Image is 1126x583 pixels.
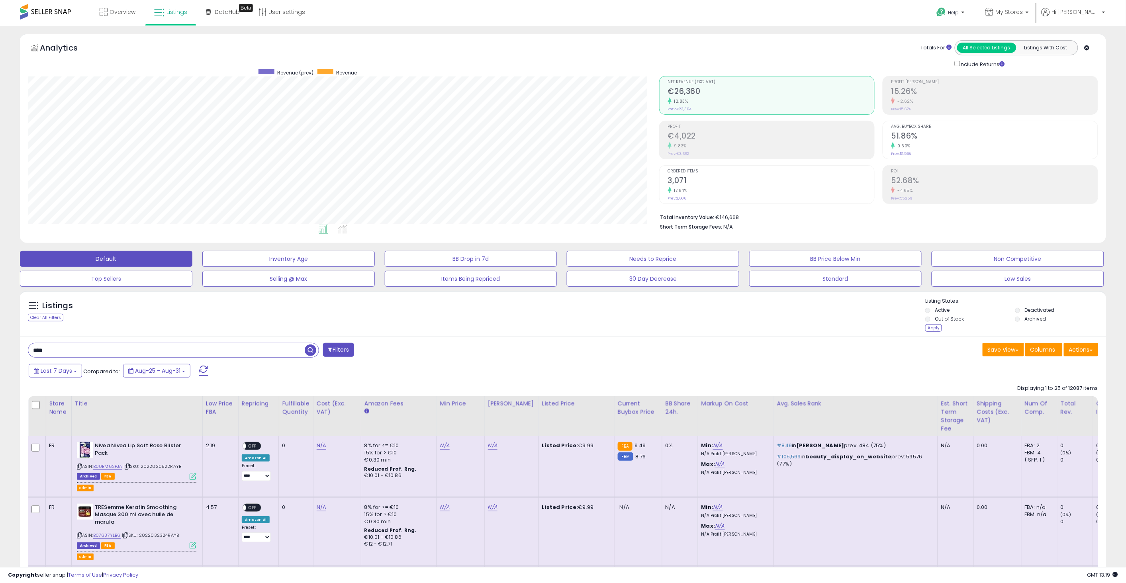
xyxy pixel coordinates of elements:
p: N/A Profit [PERSON_NAME] [701,532,768,537]
h2: 15.26% [891,87,1098,98]
div: Est. Short Term Storage Fee [941,399,970,433]
div: N/A [941,504,967,511]
span: My Stores [996,8,1023,16]
small: Amazon Fees. [364,408,369,415]
b: Max: [701,460,715,468]
div: €9.99 [542,504,608,511]
label: Deactivated [1025,307,1055,313]
small: 9.83% [672,143,687,149]
div: Totals For [921,44,952,52]
div: 8% for <= €10 [364,442,431,449]
li: €146,668 [660,212,1092,221]
div: 0.00 [977,504,1015,511]
span: #105,569 [777,453,801,460]
div: 0.00 [977,442,1015,449]
div: [PERSON_NAME] [488,399,535,408]
img: 41nc+Xntu7L._SL40_.jpg [77,504,93,520]
small: 12.83% [672,98,688,104]
div: 0 [282,504,307,511]
div: Include Returns [949,59,1014,68]
div: 15% for > €10 [364,449,431,456]
div: Num of Comp. [1025,399,1054,416]
b: Reduced Prof. Rng. [364,466,417,472]
b: Listed Price: [542,503,578,511]
span: Avg. Buybox Share [891,125,1098,129]
div: Low Price FBA [206,399,235,416]
span: Revenue [336,69,357,76]
b: Min: [701,503,713,511]
button: Aug-25 - Aug-31 [123,364,190,378]
h2: €4,022 [668,131,874,142]
small: (0%) [1097,450,1108,456]
button: Filters [323,343,354,357]
div: €12 - €12.71 [364,541,431,548]
div: N/A [666,504,692,511]
div: Tooltip anchor [239,4,253,12]
div: Amazon Fees [364,399,433,408]
span: Last 7 Days [41,367,72,375]
div: €9.99 [542,442,608,449]
b: Listed Price: [542,442,578,449]
b: Nivea Nivea Lip Soft Rose Blister Pack [95,442,192,459]
div: €10.01 - €10.86 [364,472,431,479]
small: FBA [618,442,633,451]
div: Total Rev. [1061,399,1090,416]
p: N/A Profit [PERSON_NAME] [701,470,768,475]
a: N/A [715,522,725,530]
div: ASIN: [77,504,196,548]
a: N/A [440,442,450,450]
a: N/A [713,503,723,511]
div: 0% [666,442,692,449]
div: FBA: 2 [1025,442,1051,449]
button: Actions [1064,343,1098,356]
p: N/A Profit [PERSON_NAME] [701,513,768,518]
a: B07637YLB6 [93,532,121,539]
button: BB Price Below Min [749,251,922,267]
a: Help [930,1,973,26]
span: N/A [724,223,733,231]
span: FBA [101,542,115,549]
button: All Selected Listings [957,43,1016,53]
span: Hi [PERSON_NAME] [1052,8,1100,16]
button: Standard [749,271,922,287]
div: 15% for > €10 [364,511,431,518]
div: 2.19 [206,442,232,449]
a: B00BM62PJA [93,463,122,470]
div: FR [49,442,65,449]
button: admin [77,485,94,491]
span: Profit [668,125,874,129]
h5: Analytics [40,42,93,55]
div: 8% for <= €10 [364,504,431,511]
small: (0%) [1061,511,1072,518]
span: [PERSON_NAME] [797,442,844,449]
span: Ordered Items [668,169,874,174]
button: 30 Day Decrease [567,271,739,287]
a: Terms of Use [68,571,102,579]
button: Low Sales [932,271,1104,287]
span: Compared to: [83,368,120,375]
button: Listings With Cost [1016,43,1075,53]
b: TRESemme Keratin Smoothing Masque 300 ml avec huile de marula [95,504,192,528]
small: Prev: €3,662 [668,151,689,156]
div: seller snap | | [8,571,138,579]
button: Selling @ Max [202,271,375,287]
button: Save View [983,343,1024,356]
a: N/A [488,442,497,450]
div: Apply [925,324,942,332]
span: N/A [620,503,629,511]
div: Listed Price [542,399,611,408]
i: Get Help [936,7,946,17]
span: Listings [166,8,187,16]
button: Default [20,251,192,267]
h2: 3,071 [668,176,874,187]
p: N/A Profit [PERSON_NAME] [701,451,768,457]
div: 0 [1061,518,1093,525]
span: Columns [1030,346,1056,354]
label: Archived [1025,315,1046,322]
div: €0.30 min [364,518,431,525]
a: N/A [317,503,326,511]
img: 41HWM8r6yzL._SL40_.jpg [77,442,93,458]
small: FBM [618,452,633,461]
span: FBA [101,473,115,480]
div: N/A [941,442,967,449]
